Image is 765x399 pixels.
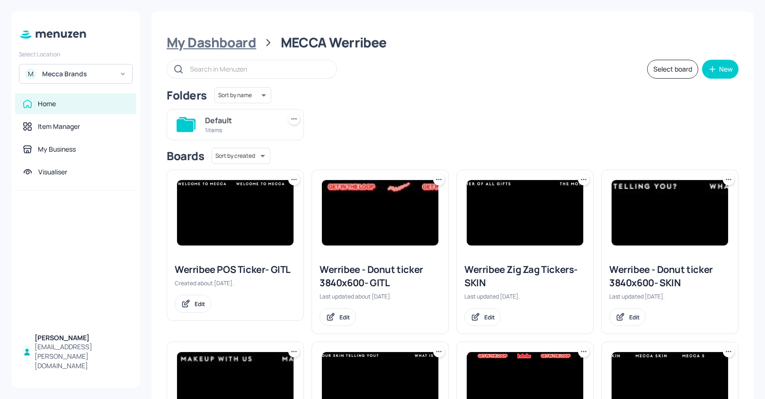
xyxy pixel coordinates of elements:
[609,292,730,300] div: Last updated [DATE].
[25,68,36,80] div: M
[464,263,586,290] div: Werribee Zig Zag Tickers- SKIN
[320,263,441,290] div: Werribee - Donut ticker 3840x600- GITL
[214,86,271,105] div: Sort by name
[35,333,129,343] div: [PERSON_NAME]
[467,180,583,245] img: 2025-04-14-1744598084624fnrjz0muvze.jpeg
[629,313,640,321] div: Edit
[205,126,277,134] div: 1 items
[175,263,296,276] div: Werribee POS Ticker- GITL
[42,69,114,79] div: Mecca Brands
[339,313,350,321] div: Edit
[719,66,733,73] div: New
[281,34,387,51] div: MECCA Werribee
[38,99,56,109] div: Home
[19,50,133,58] div: Select Location
[167,34,256,51] div: My Dashboard
[190,62,327,76] input: Search in Menuzen
[609,263,730,290] div: Werribee - Donut ticker 3840x600- SKIN
[484,313,495,321] div: Edit
[177,180,294,245] img: 2024-12-05-1733383880122lozqa7atfnm.jpeg
[175,279,296,287] div: Created about [DATE].
[35,342,129,371] div: [EMAIL_ADDRESS][PERSON_NAME][DOMAIN_NAME]
[322,180,438,245] img: 2025-07-01-17513547539477v9yacpw62x.jpeg
[212,146,270,165] div: Sort by created
[38,145,76,154] div: My Business
[647,60,698,79] button: Select board
[167,148,204,163] div: Boards
[38,167,67,177] div: Visualiser
[612,180,728,245] img: 2025-08-11-1754886522785496fy12yi9a.jpeg
[702,60,738,79] button: New
[320,292,441,300] div: Last updated about [DATE].
[464,292,586,300] div: Last updated [DATE].
[205,115,277,126] div: Default
[195,300,205,308] div: Edit
[38,122,80,131] div: Item Manager
[167,88,207,103] div: Folders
